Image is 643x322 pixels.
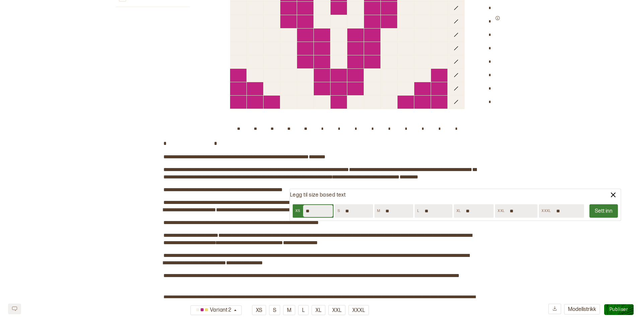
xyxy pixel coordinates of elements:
[539,206,553,216] div: XXXL
[269,305,280,315] button: S
[252,305,266,315] button: XS
[454,206,463,216] div: XL
[298,305,309,315] button: L
[311,305,326,315] button: XL
[589,204,618,218] button: Sett inn
[415,206,422,216] div: L
[328,305,346,315] button: XXL
[609,191,617,199] img: lukk valg
[190,305,242,315] button: Variant 2
[564,304,600,315] button: Modellstrikk
[283,305,295,315] button: M
[293,206,303,216] div: XS
[604,304,634,315] button: Publiser
[348,305,369,315] button: XXXL
[194,305,233,316] div: Variant 2
[335,206,343,216] div: S
[610,307,628,312] span: Publiser
[374,206,383,216] div: M
[495,206,507,216] div: XXL
[290,192,346,199] p: Legg til size based text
